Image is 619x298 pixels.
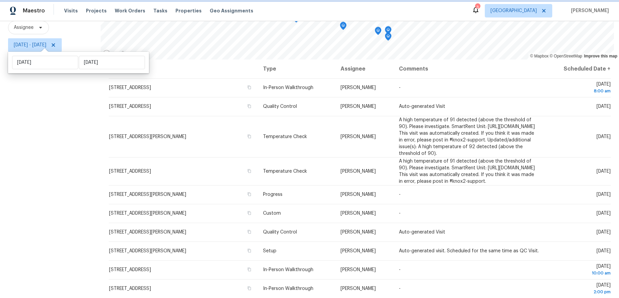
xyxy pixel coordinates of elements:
a: Mapbox homepage [103,50,132,57]
button: Copy Address [246,266,252,272]
button: Copy Address [246,191,252,197]
span: [STREET_ADDRESS] [109,286,151,291]
span: [DATE] [597,249,611,253]
span: Properties [175,7,202,14]
div: 8:00 am [550,88,611,94]
div: Map marker [340,22,347,32]
span: [DATE] [550,264,611,276]
span: - [399,85,401,90]
th: Scheduled Date ↑ [544,59,611,78]
span: - [399,286,401,291]
span: [STREET_ADDRESS][PERSON_NAME] [109,211,186,216]
span: [DATE] [550,82,611,94]
a: Mapbox [530,54,549,58]
span: Geo Assignments [210,7,253,14]
th: Type [258,59,335,78]
span: In-Person Walkthrough [263,267,313,272]
span: In-Person Walkthrough [263,85,313,90]
span: [STREET_ADDRESS][PERSON_NAME] [109,134,186,139]
span: Setup [263,249,276,253]
span: Tasks [153,8,167,13]
button: Copy Address [246,229,252,235]
span: [STREET_ADDRESS][PERSON_NAME] [109,230,186,235]
span: Quality Control [263,104,297,109]
div: 2:00 pm [550,289,611,295]
span: [PERSON_NAME] [341,230,376,235]
span: [DATE] [597,211,611,216]
span: [STREET_ADDRESS][PERSON_NAME] [109,249,186,253]
div: Map marker [385,33,392,43]
span: Work Orders [115,7,145,14]
span: Temperature Check [263,169,307,174]
span: Temperature Check [263,134,307,139]
button: Copy Address [246,248,252,254]
span: [DATE] [550,283,611,295]
span: [STREET_ADDRESS][PERSON_NAME] [109,192,186,197]
input: Start date [12,56,78,69]
span: [DATE] [597,104,611,109]
span: [PERSON_NAME] [341,104,376,109]
th: Comments [394,59,544,78]
span: - [399,192,401,197]
span: [STREET_ADDRESS] [109,85,151,90]
span: A high temperature of 91 detected (above the threshold of 90). Please investigate. SmartRent Unit... [399,118,535,156]
th: Address [109,59,258,78]
span: Progress [263,192,282,197]
span: Visits [64,7,78,14]
span: - [399,211,401,216]
span: Auto-generated Visit [399,104,445,109]
span: [PERSON_NAME] [341,267,376,272]
button: Copy Address [246,133,252,139]
span: Quality Control [263,230,297,235]
span: [STREET_ADDRESS] [109,104,151,109]
div: Map marker [375,27,381,37]
span: [STREET_ADDRESS] [109,169,151,174]
span: [STREET_ADDRESS] [109,267,151,272]
th: Assignee [335,59,394,78]
div: 3 [475,4,480,11]
span: [DATE] - [DATE] [14,42,46,48]
span: [PERSON_NAME] [341,134,376,139]
div: 10:00 am [550,270,611,276]
span: [PERSON_NAME] [341,286,376,291]
button: Copy Address [246,103,252,109]
span: In-Person Walkthrough [263,286,313,291]
span: Custom [263,211,281,216]
span: Projects [86,7,107,14]
span: Auto-generated Visit [399,230,445,235]
span: [GEOGRAPHIC_DATA] [491,7,537,14]
span: [PERSON_NAME] [341,169,376,174]
div: Map marker [385,26,392,37]
button: Copy Address [246,210,252,216]
span: [DATE] [597,134,611,139]
span: Auto-generated visit. Scheduled for the same time as QC Visit. [399,249,539,253]
span: Assignee [14,24,34,31]
span: [PERSON_NAME] [341,249,376,253]
input: End date [79,56,145,69]
span: A high temperature of 91 detected (above the threshold of 90). Please investigate. SmartRent Unit... [399,159,535,184]
a: OpenStreetMap [550,54,582,58]
button: Copy Address [246,285,252,291]
span: [PERSON_NAME] [341,211,376,216]
span: [DATE] [597,192,611,197]
span: [PERSON_NAME] [341,192,376,197]
span: [DATE] [597,169,611,174]
span: Maestro [23,7,45,14]
span: [PERSON_NAME] [568,7,609,14]
button: Copy Address [246,84,252,90]
button: Copy Address [246,168,252,174]
a: Improve this map [584,54,617,58]
span: - [399,267,401,272]
span: [PERSON_NAME] [341,85,376,90]
span: [DATE] [597,230,611,235]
